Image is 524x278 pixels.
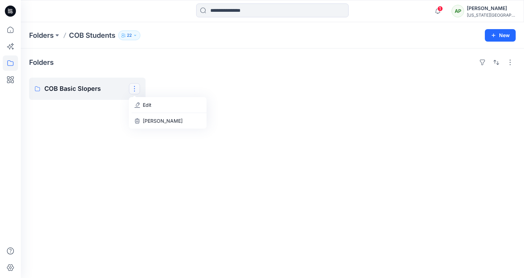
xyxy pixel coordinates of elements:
[44,84,129,94] p: COB Basic Slopers
[29,31,54,40] a: Folders
[485,29,516,42] button: New
[69,31,115,40] p: COB Students
[437,6,443,11] span: 1
[118,31,140,40] button: 22
[29,78,146,100] a: COB Basic SlopersEdit[PERSON_NAME]
[143,117,183,124] p: [PERSON_NAME]
[127,32,132,39] p: 22
[467,12,515,18] div: [US_STATE][GEOGRAPHIC_DATA]...
[467,4,515,12] div: [PERSON_NAME]
[452,5,464,17] div: AP
[29,58,54,67] h4: Folders
[143,101,151,108] p: Edit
